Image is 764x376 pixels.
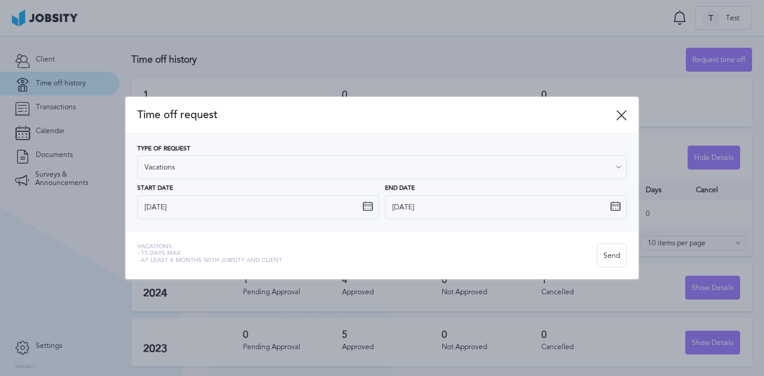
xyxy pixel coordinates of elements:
span: - At least 6 months with jobsity and client [137,257,282,264]
button: Send [597,244,627,267]
span: Time off request [137,109,616,121]
span: Type of Request [137,146,190,153]
div: Send [597,244,626,268]
span: Start Date [137,185,173,192]
span: - 15 days max [137,250,282,257]
span: Vacations: [137,244,282,251]
span: End Date [385,185,415,192]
